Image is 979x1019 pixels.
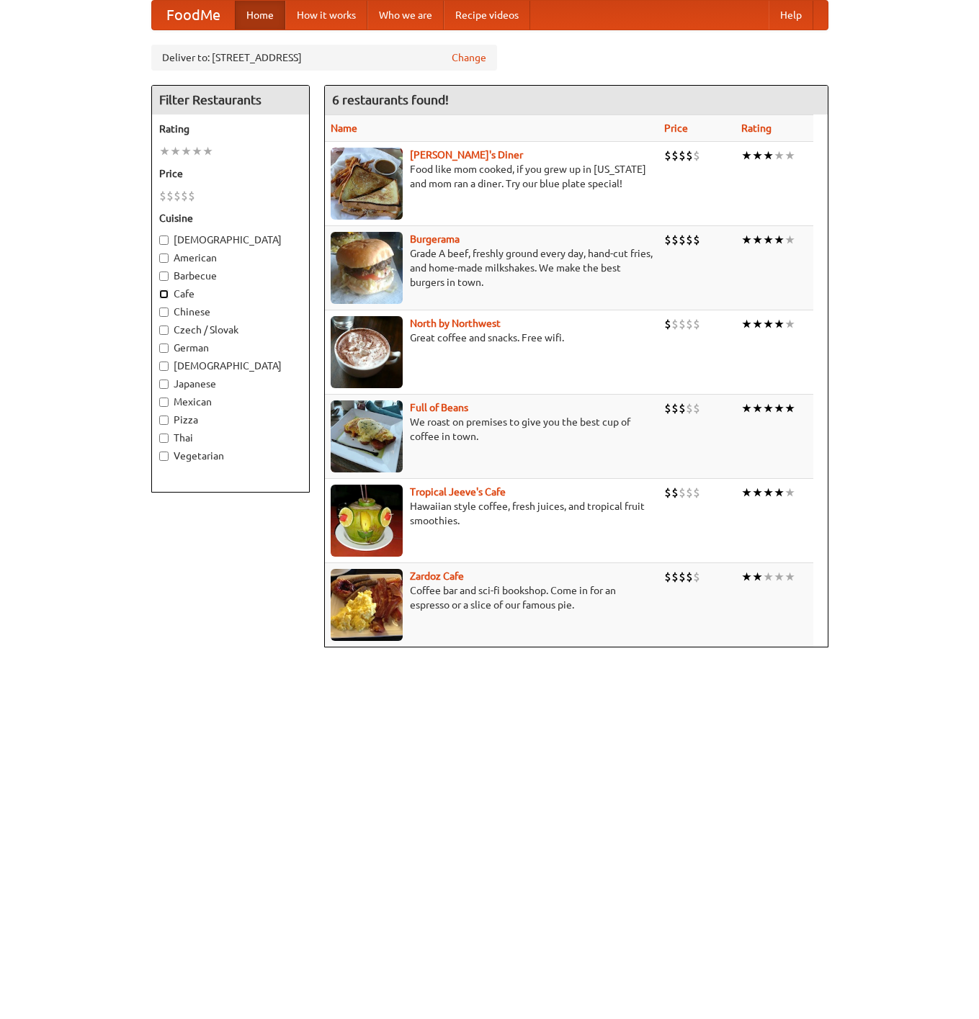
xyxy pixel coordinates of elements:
[159,344,169,353] input: German
[331,331,653,345] p: Great coffee and snacks. Free wifi.
[410,570,464,582] a: Zardoz Cafe
[686,400,693,416] li: $
[664,400,671,416] li: $
[774,569,784,585] li: ★
[752,485,763,500] li: ★
[752,569,763,585] li: ★
[410,149,523,161] a: [PERSON_NAME]'s Diner
[159,308,169,317] input: Chinese
[285,1,367,30] a: How it works
[671,232,679,248] li: $
[763,232,774,248] li: ★
[159,188,166,204] li: $
[159,323,302,337] label: Czech / Slovak
[159,362,169,371] input: [DEMOGRAPHIC_DATA]
[159,434,169,443] input: Thai
[671,148,679,163] li: $
[331,122,357,134] a: Name
[181,143,192,159] li: ★
[664,232,671,248] li: $
[410,402,468,413] a: Full of Beans
[159,271,169,281] input: Barbecue
[741,122,772,134] a: Rating
[159,398,169,407] input: Mexican
[686,148,693,163] li: $
[159,413,302,427] label: Pizza
[679,148,686,163] li: $
[331,569,403,641] img: zardoz.jpg
[763,485,774,500] li: ★
[664,122,688,134] a: Price
[410,233,460,245] a: Burgerama
[693,485,700,500] li: $
[331,583,653,612] p: Coffee bar and sci-fi bookshop. Come in for an espresso or a slice of our famous pie.
[159,380,169,389] input: Japanese
[452,50,486,65] a: Change
[332,93,449,107] ng-pluralize: 6 restaurants found!
[774,485,784,500] li: ★
[784,485,795,500] li: ★
[159,341,302,355] label: German
[741,232,752,248] li: ★
[679,400,686,416] li: $
[367,1,444,30] a: Who we are
[774,232,784,248] li: ★
[763,148,774,163] li: ★
[774,400,784,416] li: ★
[235,1,285,30] a: Home
[741,316,752,332] li: ★
[769,1,813,30] a: Help
[444,1,530,30] a: Recipe videos
[152,1,235,30] a: FoodMe
[159,235,169,245] input: [DEMOGRAPHIC_DATA]
[159,395,302,409] label: Mexican
[159,166,302,181] h5: Price
[693,569,700,585] li: $
[774,148,784,163] li: ★
[741,485,752,500] li: ★
[331,246,653,289] p: Grade A beef, freshly ground every day, hand-cut fries, and home-made milkshakes. We make the bes...
[763,569,774,585] li: ★
[331,232,403,304] img: burgerama.jpg
[686,485,693,500] li: $
[664,569,671,585] li: $
[159,326,169,335] input: Czech / Slovak
[679,316,686,332] li: $
[693,400,700,416] li: $
[671,316,679,332] li: $
[331,162,653,191] p: Food like mom cooked, if you grew up in [US_STATE] and mom ran a diner. Try our blue plate special!
[188,188,195,204] li: $
[679,569,686,585] li: $
[331,316,403,388] img: north.jpg
[752,316,763,332] li: ★
[192,143,202,159] li: ★
[784,569,795,585] li: ★
[784,400,795,416] li: ★
[159,122,302,136] h5: Rating
[166,188,174,204] li: $
[686,232,693,248] li: $
[159,431,302,445] label: Thai
[331,148,403,220] img: sallys.jpg
[763,400,774,416] li: ★
[693,148,700,163] li: $
[159,143,170,159] li: ★
[671,569,679,585] li: $
[159,305,302,319] label: Chinese
[664,148,671,163] li: $
[679,232,686,248] li: $
[331,400,403,472] img: beans.jpg
[151,45,497,71] div: Deliver to: [STREET_ADDRESS]
[170,143,181,159] li: ★
[693,232,700,248] li: $
[181,188,188,204] li: $
[686,316,693,332] li: $
[159,211,302,225] h5: Cuisine
[784,148,795,163] li: ★
[679,485,686,500] li: $
[159,233,302,247] label: [DEMOGRAPHIC_DATA]
[664,316,671,332] li: $
[410,486,506,498] a: Tropical Jeeve's Cafe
